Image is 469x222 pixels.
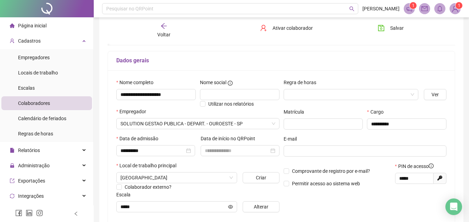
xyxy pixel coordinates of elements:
span: 1 [458,3,460,8]
span: arrow-left [160,23,167,29]
span: Ativar colaborador [273,24,313,32]
span: PIN de acesso [398,162,434,170]
span: info-circle [429,163,434,168]
span: user-add [260,25,267,32]
span: Calendário de feriados [18,116,66,121]
span: Voltar [157,32,170,37]
button: Ver [424,89,446,100]
span: Alterar [254,203,268,211]
span: Colaborador externo? [125,184,171,190]
span: export [10,178,15,183]
label: Regra de horas [284,79,321,86]
sup: 1 [410,2,417,9]
span: Exportações [18,178,45,184]
span: Cadastros [18,38,41,44]
button: Alterar [243,201,279,212]
span: Utilizar nos relatórios [208,101,254,107]
span: file [10,148,15,153]
span: Comprovante de registro por e-mail? [292,168,370,174]
span: SOLUTION GESTÃO PÚBLICA - OUROESTE - SP [120,118,275,129]
span: Permitir acesso ao sistema web [292,181,360,186]
span: Ver [432,91,439,98]
label: Cargo [367,108,388,116]
h5: Dados gerais [116,56,446,65]
span: sync [10,194,15,198]
label: Escala [116,191,135,198]
label: Local de trabalho principal [116,162,181,169]
label: Data de admissão [116,135,163,142]
span: Página inicial [18,23,47,28]
sup: Atualize o seu contato no menu Meus Dados [455,2,462,9]
span: Regras de horas [18,131,53,136]
span: 1 [412,3,414,8]
div: Open Intercom Messenger [445,198,462,215]
span: Integrações [18,193,44,199]
button: ellipsis [439,29,455,45]
span: save [378,25,385,32]
span: Nome social [200,79,226,86]
span: Salvar [390,24,404,32]
span: instagram [36,210,43,216]
span: Locais de trabalho [18,70,58,76]
img: 91077 [450,3,460,14]
span: lock [10,163,15,168]
button: Salvar [372,23,409,34]
span: Colaboradores [18,100,50,106]
span: Empregadores [18,55,50,60]
span: left [74,211,78,216]
span: Relatórios [18,148,40,153]
label: Empregador [116,108,151,115]
span: facebook [15,210,22,216]
span: AVENIDA DOS BANDEIRANTES, 1026 - CENTRO [120,172,233,183]
label: Data de início no QRPoint [201,135,260,142]
span: search [349,6,354,11]
span: notification [406,6,412,12]
span: Criar [256,174,266,181]
span: eye [228,204,233,209]
button: Criar [243,172,279,183]
span: user-add [10,38,15,43]
span: home [10,23,15,28]
span: linkedin [26,210,33,216]
span: bell [437,6,443,12]
span: Administração [18,163,50,168]
label: Nome completo [116,79,158,86]
button: Ativar colaborador [255,23,318,34]
span: mail [421,6,428,12]
label: Matrícula [284,108,309,116]
span: Escalas [18,85,35,91]
label: E-mail [284,135,301,143]
span: info-circle [228,81,233,86]
span: [PERSON_NAME] [362,5,400,12]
